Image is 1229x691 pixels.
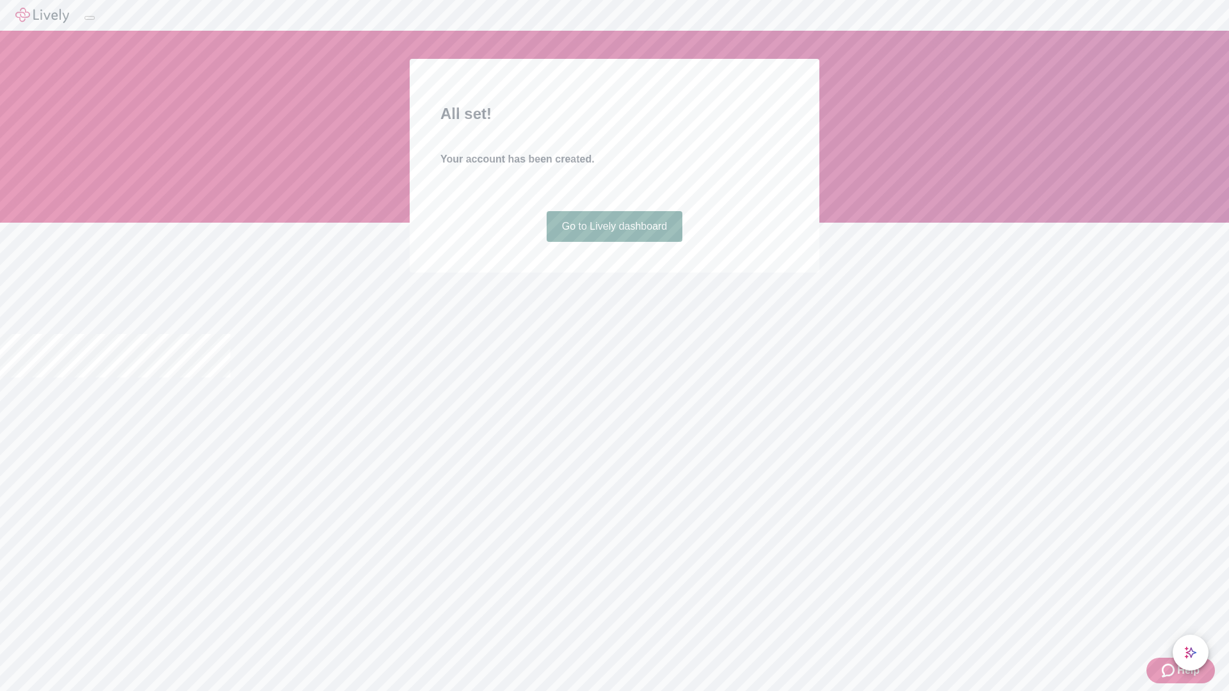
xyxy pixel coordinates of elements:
[1162,663,1177,678] svg: Zendesk support icon
[1146,658,1215,683] button: Zendesk support iconHelp
[440,152,789,167] h4: Your account has been created.
[15,8,69,23] img: Lively
[84,16,95,20] button: Log out
[1177,663,1200,678] span: Help
[1184,646,1197,659] svg: Lively AI Assistant
[547,211,683,242] a: Go to Lively dashboard
[440,102,789,125] h2: All set!
[1173,635,1209,671] button: chat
